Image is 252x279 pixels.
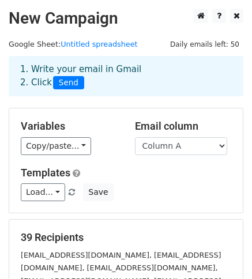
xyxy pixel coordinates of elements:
a: Load... [21,183,65,201]
div: Chat-Widget [194,224,252,279]
h5: Email column [135,120,232,133]
a: Daily emails left: 50 [166,40,243,48]
iframe: Chat Widget [194,224,252,279]
span: Send [53,76,84,90]
h5: 39 Recipients [21,231,231,244]
a: Untitled spreadsheet [61,40,137,48]
a: Templates [21,167,70,179]
small: Google Sheet: [9,40,138,48]
div: 1. Write your email in Gmail 2. Click [12,63,240,89]
button: Save [83,183,113,201]
a: Copy/paste... [21,137,91,155]
span: Daily emails left: 50 [166,38,243,51]
h5: Variables [21,120,118,133]
h2: New Campaign [9,9,243,28]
